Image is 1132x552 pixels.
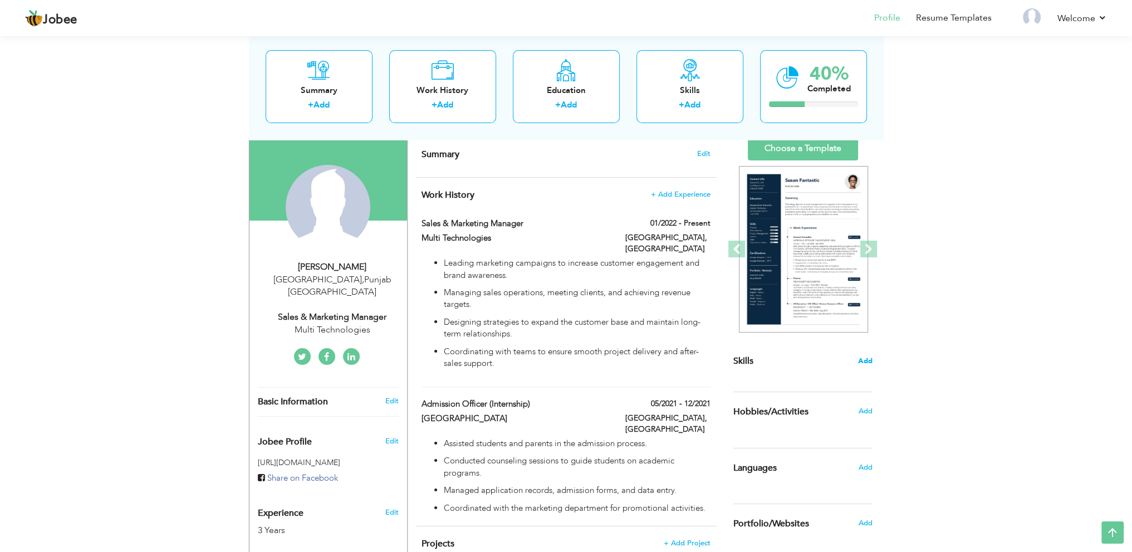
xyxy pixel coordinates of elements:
p: Managing sales operations, meeting clients, and achieving revenue targets. [444,287,710,311]
label: [GEOGRAPHIC_DATA], [GEOGRAPHIC_DATA] [625,413,710,435]
img: Profile Img [1023,8,1041,26]
h4: This helps to highlight the project, tools and skills you have worked on. [422,538,710,549]
div: Summary [275,85,364,96]
div: [GEOGRAPHIC_DATA] Punjab [GEOGRAPHIC_DATA] [258,273,407,299]
span: Work History [422,189,474,201]
span: Edit [385,436,398,446]
a: Edit [385,396,398,406]
div: Share some of your professional and personal interests. [725,392,881,431]
span: Hobbies/Activities [733,407,808,417]
a: Edit [385,507,398,517]
a: Add [313,100,330,111]
span: Languages [733,463,777,473]
div: Share your links of online work [725,504,881,543]
span: Portfolio/Websites [733,519,809,529]
p: Coordinated with the marketing department for promotional activities. [444,502,710,514]
span: Share on Facebook [267,472,338,483]
div: Multi Technologies [258,324,407,336]
label: Sales & Marketing Manager [422,218,609,229]
label: Multi Technologies [422,232,609,244]
a: Jobee [25,9,77,27]
span: Jobee Profile [258,437,312,447]
a: Choose a Template [748,136,858,160]
span: Jobee [43,14,77,26]
p: Conducted counseling sessions to guide students on academic programs. [444,455,710,479]
span: Add [858,518,872,528]
p: Designing strategies to expand the customer base and maintain long-term relationships. [444,316,710,340]
label: + [679,100,684,111]
div: Show your familiar languages. [733,448,873,487]
a: Welcome [1057,12,1107,25]
label: Admission Officer (Internship) [422,398,609,410]
span: Basic Information [258,397,328,407]
span: Projects [422,538,454,550]
span: Edit [697,150,710,158]
span: Experience [258,509,303,519]
div: Enhance your career by creating a custom URL for your Jobee public profile. [249,425,407,453]
div: 3 Years [258,524,373,537]
a: Add [561,100,577,111]
span: , [362,273,364,286]
div: Skills [645,85,734,96]
h5: [URL][DOMAIN_NAME] [258,458,399,467]
span: Add [858,462,872,472]
a: Add [437,100,453,111]
span: + Add Project [664,539,710,547]
label: + [308,100,313,111]
p: Managed application records, admission forms, and data entry. [444,485,710,496]
div: Completed [807,83,851,95]
span: Add [858,356,873,367]
label: + [555,100,561,111]
h4: This helps to show the companies you have worked for. [422,189,710,201]
a: Resume Templates [916,12,992,25]
span: Summary [422,148,459,160]
p: Leading marketing campaigns to increase customer engagement and brand awareness. [444,257,710,281]
div: 40% [807,65,851,83]
label: 01/2022 - Present [650,218,710,229]
a: Add [684,100,700,111]
label: [GEOGRAPHIC_DATA], [GEOGRAPHIC_DATA] [625,232,710,255]
div: Sales & Marketing Manager [258,311,407,324]
label: [GEOGRAPHIC_DATA] [422,413,609,424]
h4: Adding a summary is a quick and easy way to highlight your experience and interests. [422,149,710,160]
a: Profile [874,12,900,25]
label: + [432,100,437,111]
label: 05/2021 - 12/2021 [651,398,710,409]
div: [PERSON_NAME] [258,261,407,273]
div: Education [522,85,611,96]
p: Coordinating with teams to ensure smooth project delivery and after-sales support. [444,346,710,370]
p: Assisted students and parents in the admission process. [444,438,710,450]
span: Skills [733,355,753,367]
div: Work History [398,85,487,96]
img: Waleed Ahmed [286,165,370,250]
span: + Add Experience [651,190,710,198]
img: jobee.io [25,9,43,27]
span: Add [858,406,872,416]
